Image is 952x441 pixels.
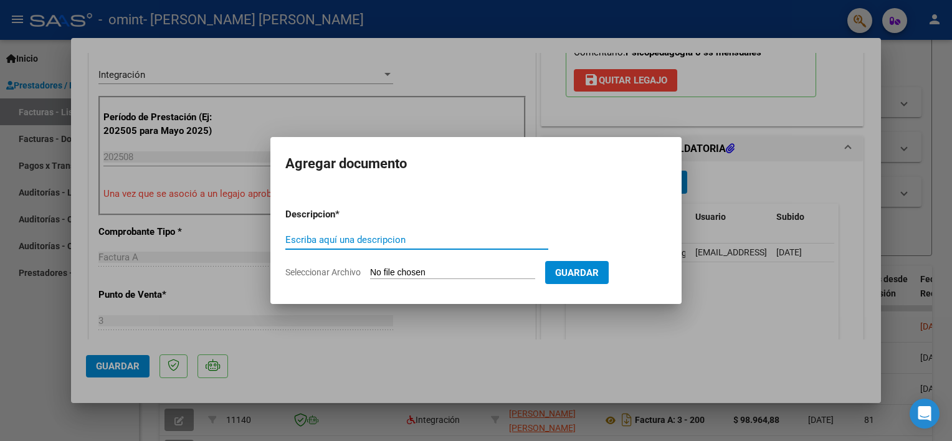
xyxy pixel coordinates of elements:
[555,267,599,278] span: Guardar
[285,267,361,277] span: Seleccionar Archivo
[285,152,667,176] h2: Agregar documento
[910,399,940,429] div: Open Intercom Messenger
[545,261,609,284] button: Guardar
[285,207,400,222] p: Descripcion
